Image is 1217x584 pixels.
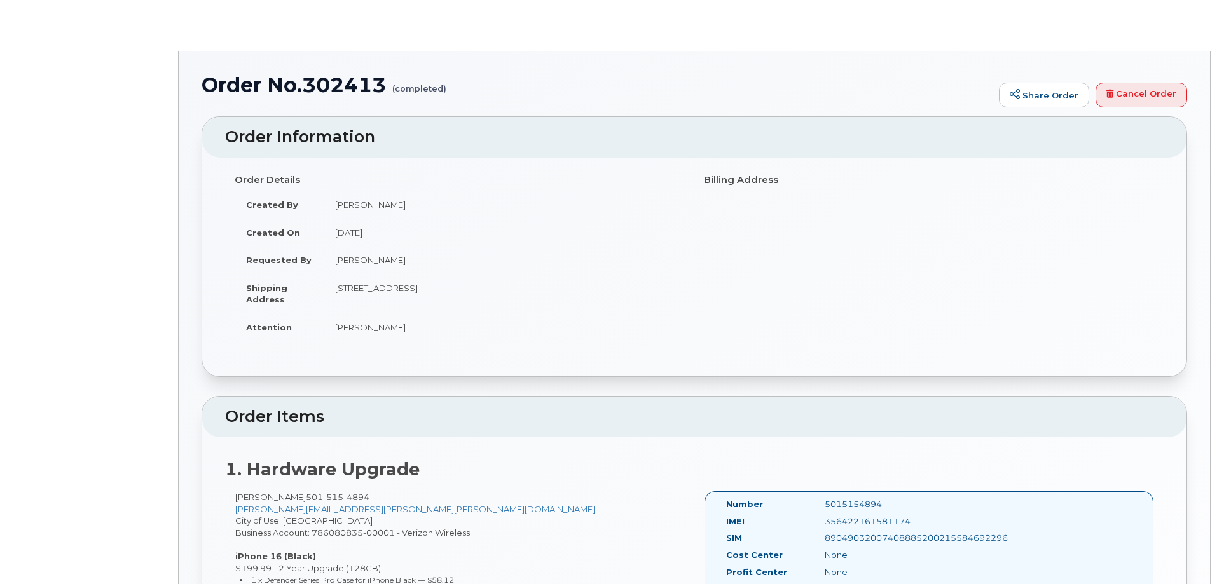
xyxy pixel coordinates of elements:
strong: Shipping Address [246,283,287,305]
span: 501 [306,492,369,502]
h4: Billing Address [704,175,1154,186]
div: None [815,549,954,561]
strong: Created By [246,200,298,210]
a: Share Order [999,83,1089,108]
label: IMEI [726,515,745,527]
label: Profit Center [726,566,787,578]
h2: Order Items [225,408,1164,426]
h2: Order Information [225,128,1164,146]
div: None [815,566,954,578]
small: (completed) [392,74,446,93]
td: [PERSON_NAME] [324,246,685,274]
a: [PERSON_NAME][EMAIL_ADDRESS][PERSON_NAME][PERSON_NAME][DOMAIN_NAME] [235,504,595,514]
td: [PERSON_NAME] [324,313,685,341]
td: [STREET_ADDRESS] [324,274,685,313]
strong: Requested By [246,255,312,265]
div: 356422161581174 [815,515,954,527]
h1: Order No.302413 [202,74,993,96]
div: 89049032007408885200215584692296 [815,532,954,544]
span: 515 [323,492,343,502]
div: 5015154894 [815,498,954,510]
label: SIM [726,532,742,544]
label: Cost Center [726,549,783,561]
strong: Created On [246,227,300,238]
strong: iPhone 16 (Black) [235,551,316,561]
a: Cancel Order [1096,83,1187,108]
label: Number [726,498,763,510]
strong: 1. Hardware Upgrade [225,459,420,480]
strong: Attention [246,322,292,332]
td: [PERSON_NAME] [324,191,685,219]
td: [DATE] [324,219,685,247]
h4: Order Details [235,175,685,186]
span: 4894 [343,492,369,502]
